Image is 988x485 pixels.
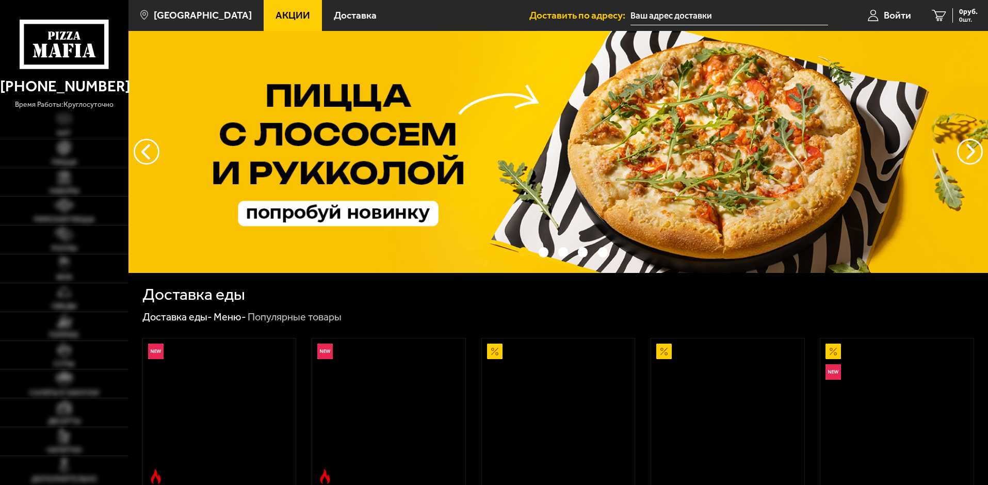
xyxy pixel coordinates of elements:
span: Дополнительно [31,476,97,483]
img: Новинка [148,344,164,359]
button: следующий [134,139,159,165]
span: Римская пицца [34,216,94,223]
span: Супы [54,361,74,368]
a: Меню- [214,311,246,323]
img: Острое блюдо [148,469,164,484]
span: Войти [884,10,911,20]
span: Пицца [52,159,77,166]
img: Акционный [656,344,672,359]
input: Ваш адрес доставки [630,6,828,25]
button: точки переключения [519,247,528,257]
div: Популярные товары [248,311,342,324]
span: WOK [56,274,72,281]
button: предыдущий [957,139,983,165]
button: точки переключения [598,247,608,257]
span: Горячее [49,332,79,339]
span: Обеды [52,303,76,310]
a: Доставка еды- [142,311,212,323]
span: Доставка [334,10,377,20]
span: 0 руб. [959,8,978,15]
span: [GEOGRAPHIC_DATA] [154,10,252,20]
button: точки переключения [558,247,568,257]
span: 0 шт. [959,17,978,23]
button: точки переключения [539,247,548,257]
img: Акционный [825,344,841,359]
span: Наборы [50,188,79,195]
span: Доставить по адресу: [529,10,630,20]
img: Острое блюдо [317,469,333,484]
img: Новинка [317,344,333,359]
span: Акции [276,10,310,20]
span: Салаты и закуски [29,390,99,397]
span: Роллы [52,245,77,252]
img: Новинка [825,364,841,380]
span: Напитки [47,447,82,454]
img: Акционный [487,344,503,359]
button: точки переключения [578,247,588,257]
span: Десерты [48,418,80,425]
span: Хит [57,130,71,137]
h1: Доставка еды [142,286,245,303]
